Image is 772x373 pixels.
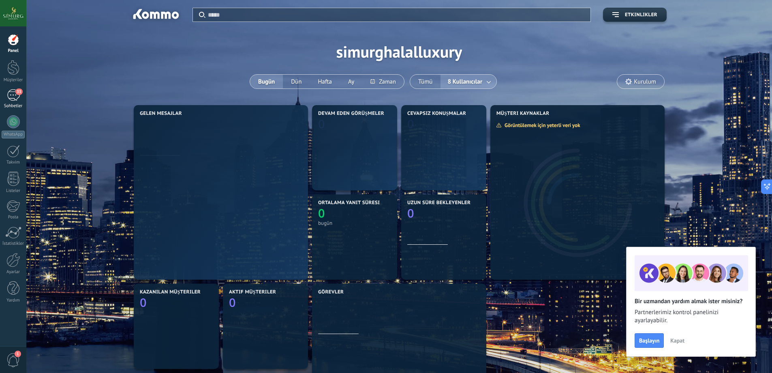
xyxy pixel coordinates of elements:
[410,75,441,88] button: Tümü
[441,75,496,88] button: 8 Kullanıcılar
[229,295,236,310] text: 0
[250,75,283,88] button: Bugün
[635,298,747,305] h2: Bir uzmandan yardım almak ister misiniz?
[318,116,325,132] text: 0
[2,270,25,275] div: Ayarlar
[2,103,25,109] div: Sohbetler
[318,111,384,116] span: Devam eden görüşmeler
[2,131,25,138] div: WhatsApp
[2,298,25,303] div: Yardım
[340,75,362,88] button: Ay
[407,116,414,132] text: 0
[140,289,201,295] span: Kazanılan müşteriler
[362,75,404,88] button: Zaman
[446,76,484,87] span: 8 Kullanıcılar
[318,289,344,295] span: Görevler
[407,111,466,116] span: Cevapsız konuşmalar
[635,308,747,325] span: Partnerlerimiz kontrol panelinizi ayarlayabilir.
[318,220,391,226] div: bugün
[603,8,667,22] button: Etkinlikler
[318,205,325,221] text: 0
[310,75,340,88] button: Hafta
[2,188,25,194] div: Listeler
[2,78,25,83] div: Müşteriler
[496,111,550,116] span: Müşteri Kaynaklar
[318,200,380,206] span: Ortalama yanıt süresi
[2,48,25,54] div: Panel
[670,338,684,343] span: Kapat
[15,88,22,95] span: 33
[639,338,659,343] span: Başlayın
[625,12,657,18] span: Etkinlikler
[140,295,147,310] text: 0
[2,241,25,246] div: İstatistikler
[634,78,656,85] span: Kurulum
[2,215,25,220] div: Posta
[283,75,310,88] button: Dün
[229,289,276,295] span: Aktif müşteriler
[140,111,182,116] span: Gelen mesajlar
[635,333,664,348] button: Başlayın
[2,160,25,165] div: Takvim
[407,205,414,221] text: 0
[496,122,586,129] div: Görüntülemek için yeterli veri yok
[407,200,470,206] span: Uzun süre bekleyenler
[15,351,21,357] span: 1
[667,334,688,347] button: Kapat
